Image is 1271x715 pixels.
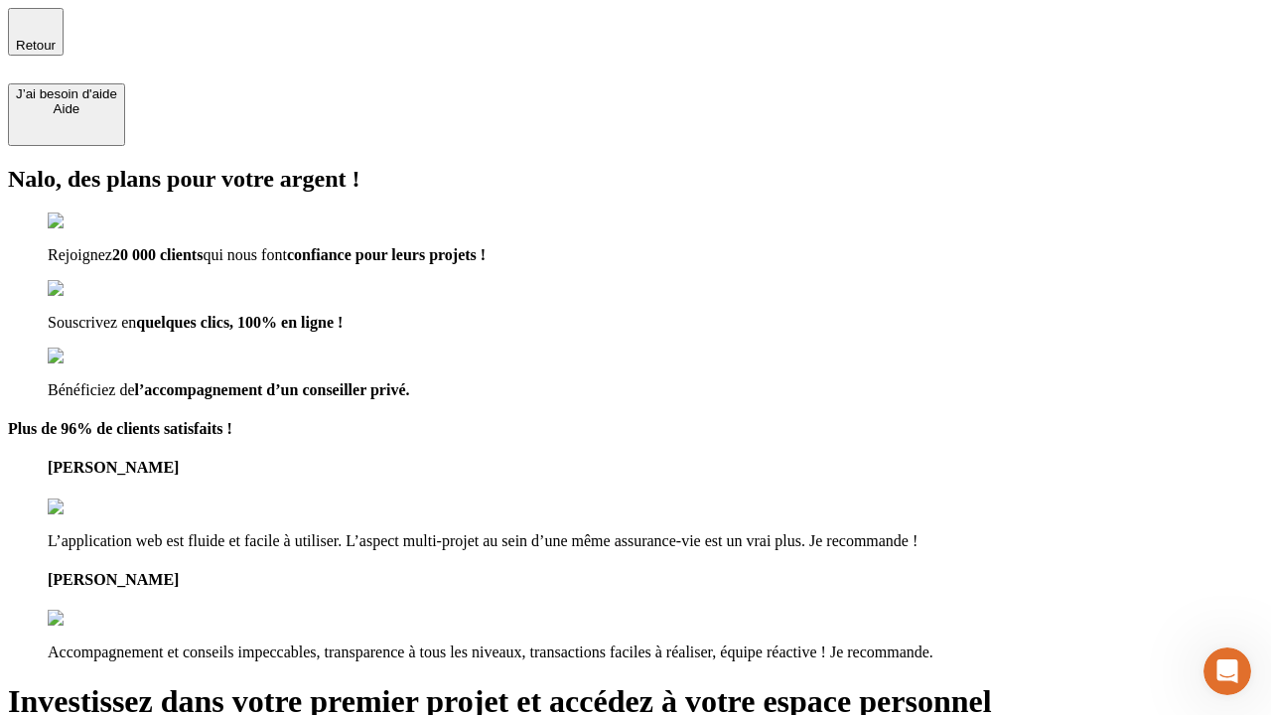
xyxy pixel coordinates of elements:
img: reviews stars [48,610,146,628]
span: 20 000 clients [112,246,204,263]
h4: Plus de 96% de clients satisfaits ! [8,420,1263,438]
p: Accompagnement et conseils impeccables, transparence à tous les niveaux, transactions faciles à r... [48,643,1263,661]
img: checkmark [48,280,133,298]
span: Rejoignez [48,246,112,263]
img: reviews stars [48,499,146,516]
h4: [PERSON_NAME] [48,459,1263,477]
h2: Nalo, des plans pour votre argent ! [8,166,1263,193]
span: Bénéficiez de [48,381,135,398]
span: qui nous font [203,246,286,263]
button: Retour [8,8,64,56]
span: confiance pour leurs projets ! [287,246,486,263]
h4: [PERSON_NAME] [48,571,1263,589]
img: checkmark [48,213,133,230]
span: quelques clics, 100% en ligne ! [136,314,343,331]
iframe: Intercom live chat [1203,647,1251,695]
div: J’ai besoin d'aide [16,86,117,101]
p: L’application web est fluide et facile à utiliser. L’aspect multi-projet au sein d’une même assur... [48,532,1263,550]
button: J’ai besoin d'aideAide [8,83,125,146]
span: Souscrivez en [48,314,136,331]
img: checkmark [48,348,133,365]
span: l’accompagnement d’un conseiller privé. [135,381,410,398]
span: Retour [16,38,56,53]
div: Aide [16,101,117,116]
